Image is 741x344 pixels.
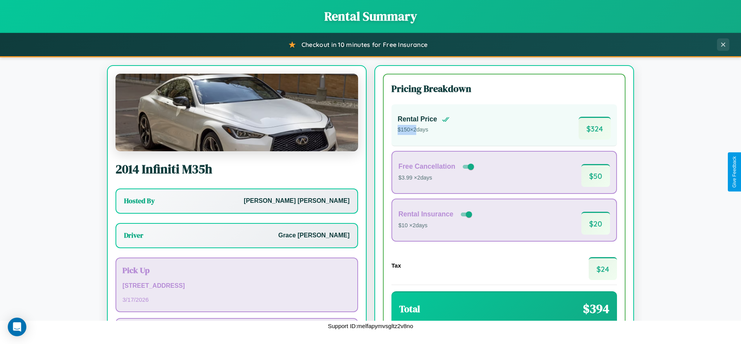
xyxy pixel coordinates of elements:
img: Infiniti M35h [115,74,358,151]
h3: Hosted By [124,196,155,206]
h4: Free Cancellation [398,162,455,171]
h3: Driver [124,231,143,240]
span: $ 324 [579,117,611,140]
p: 3 / 17 / 2026 [122,294,351,305]
p: $10 × 2 days [398,221,474,231]
h4: Tax [391,262,401,269]
p: Support ID: melfapymvsgltz2v8no [328,321,413,331]
div: Open Intercom Messenger [8,318,26,336]
p: Grace [PERSON_NAME] [278,230,350,241]
h1: Rental Summary [8,8,733,25]
h4: Rental Insurance [398,210,453,218]
h3: Pick Up [122,264,351,276]
span: $ 394 [583,300,609,317]
h4: Rental Price [398,115,437,123]
h3: Pricing Breakdown [391,82,617,95]
p: $3.99 × 2 days [398,173,476,183]
span: $ 24 [589,257,617,280]
h3: Total [399,303,420,315]
h2: 2014 Infiniti M35h [115,161,358,178]
p: [PERSON_NAME] [PERSON_NAME] [244,195,350,207]
span: $ 50 [581,164,610,187]
div: Give Feedback [732,156,737,188]
p: $ 150 × 2 days [398,125,450,135]
p: [STREET_ADDRESS] [122,280,351,292]
span: $ 20 [581,212,610,235]
span: Checkout in 10 minutes for Free Insurance [302,41,427,48]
